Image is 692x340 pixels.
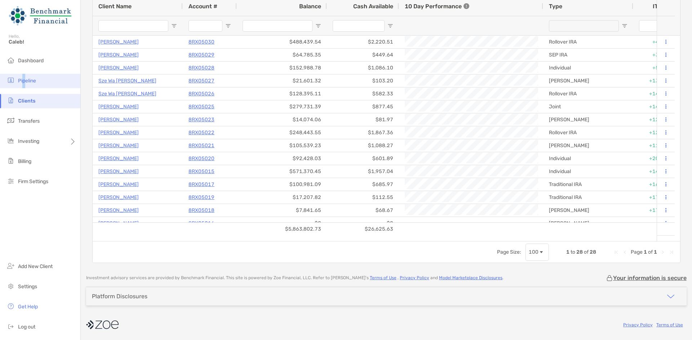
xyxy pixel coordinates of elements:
[543,217,633,230] div: [PERSON_NAME]
[237,204,327,217] div: $7,841.65
[188,128,214,137] a: 8RX05022
[6,76,15,85] img: pipeline icon
[188,50,214,59] p: 8RX05029
[633,126,677,139] div: +12.37%
[237,217,327,230] div: $0
[633,62,677,74] div: +5.80%
[315,23,321,29] button: Open Filter Menu
[353,3,393,10] span: Cash Available
[633,217,677,230] div: 0%
[237,139,327,152] div: $105,539.23
[656,322,683,327] a: Terms of Use
[633,113,677,126] div: +12.72%
[660,249,666,255] div: Next Page
[590,249,596,255] span: 28
[237,126,327,139] div: $248,443.55
[633,152,677,165] div: +20.09%
[188,154,214,163] p: 8RX05020
[6,136,15,145] img: investing icon
[543,178,633,191] div: Traditional IRA
[18,263,53,269] span: Add New Client
[584,249,589,255] span: of
[18,178,48,185] span: Firm Settings
[188,193,214,202] a: 8RX05019
[171,23,177,29] button: Open Filter Menu
[98,115,139,124] p: [PERSON_NAME]
[543,87,633,100] div: Rollover IRA
[18,118,40,124] span: Transfers
[327,74,399,87] div: $103.20
[400,275,429,280] a: Privacy Policy
[237,62,327,74] div: $152,988.78
[188,63,214,72] a: 8RX05028
[633,100,677,113] div: +14.74%
[98,193,139,202] p: [PERSON_NAME]
[327,49,399,61] div: $449.64
[327,191,399,204] div: $112.55
[188,89,214,98] a: 8RX05026
[669,249,674,255] div: Last Page
[327,126,399,139] div: $1,867.36
[543,100,633,113] div: Joint
[98,37,139,46] a: [PERSON_NAME]
[648,249,653,255] span: of
[98,219,139,228] a: [PERSON_NAME]
[98,180,139,189] p: [PERSON_NAME]
[98,141,139,150] a: [PERSON_NAME]
[188,206,214,215] a: 8RX05018
[188,76,214,85] a: 8RX05027
[9,39,76,45] span: Caleb!
[188,219,214,228] a: 8RX05016
[622,23,627,29] button: Open Filter Menu
[6,96,15,105] img: clients icon
[98,206,139,215] a: [PERSON_NAME]
[327,113,399,126] div: $81.97
[18,78,36,84] span: Pipeline
[543,74,633,87] div: [PERSON_NAME]
[18,324,35,330] span: Log out
[6,116,15,125] img: transfers icon
[98,89,156,98] a: Sze Wa [PERSON_NAME]
[613,249,619,255] div: First Page
[237,36,327,48] div: $488,439.54
[98,76,156,85] p: Sze Wa [PERSON_NAME]
[633,74,677,87] div: +13.05%
[543,165,633,178] div: Individual
[98,167,139,176] a: [PERSON_NAME]
[92,293,147,300] div: Platform Disclosures
[633,49,677,61] div: +3.98%
[327,139,399,152] div: $1,088.27
[299,3,321,10] span: Balance
[237,152,327,165] div: $92,428.03
[333,20,385,32] input: Cash Available Filter Input
[18,138,39,144] span: Investing
[98,50,139,59] a: [PERSON_NAME]
[327,217,399,230] div: $0
[98,128,139,137] a: [PERSON_NAME]
[543,191,633,204] div: Traditional IRA
[525,244,549,261] div: Page Size
[571,249,575,255] span: to
[370,275,396,280] a: Terms of Use
[225,23,231,29] button: Open Filter Menu
[98,154,139,163] a: [PERSON_NAME]
[327,165,399,178] div: $1,957.04
[188,167,214,176] a: 8RX05015
[237,223,327,235] div: $5,863,802.73
[86,275,504,281] p: Investment advisory services are provided by Benchmark Financial . This site is powered by Zoe Fi...
[613,275,687,281] p: Your information is secure
[188,37,214,46] p: 8RX05030
[188,20,222,32] input: Account # Filter Input
[623,322,653,327] a: Privacy Policy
